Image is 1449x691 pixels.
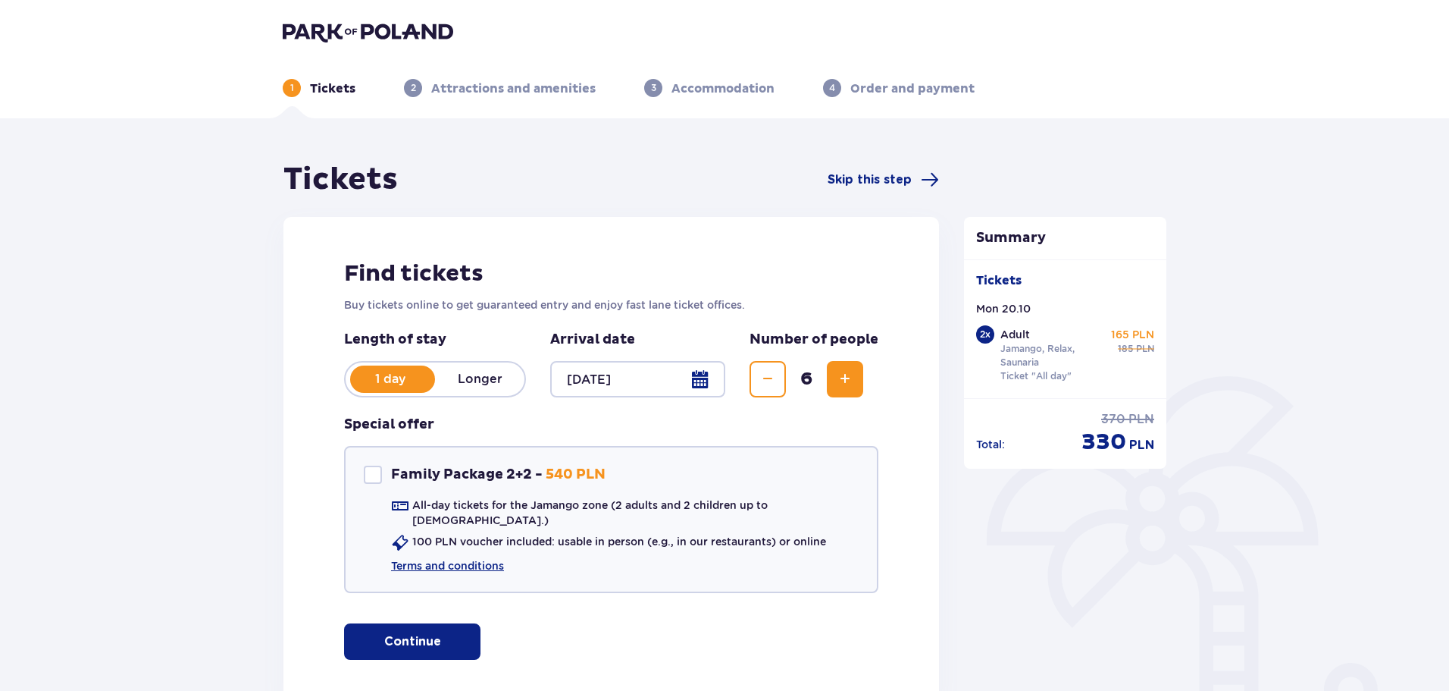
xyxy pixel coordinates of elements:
[1000,327,1030,342] p: Adult
[829,81,835,95] p: 4
[546,466,606,484] p: 540 PLN
[976,272,1022,289] p: Tickets
[1111,327,1154,342] p: 165 PLN
[344,623,480,660] button: Continue
[1000,342,1105,369] p: Jamango, Relax, Saunaria
[1128,411,1154,428] span: PLN
[391,558,504,573] a: Terms and conditions
[391,466,543,484] p: Family Package 2+2 -
[283,79,355,97] div: 1Tickets
[411,81,416,95] p: 2
[828,171,912,188] span: Skip this step
[976,301,1031,316] p: Mon 20.10
[827,361,863,397] button: Increase
[828,171,939,189] a: Skip this step
[384,633,441,650] p: Continue
[344,331,526,349] p: Length of stay
[823,79,975,97] div: 4Order and payment
[346,371,435,388] p: 1 day
[344,259,878,288] h2: Find tickets
[644,79,775,97] div: 3Accommodation
[976,437,1005,452] p: Total :
[1136,342,1154,356] span: PLN
[1118,342,1133,356] span: 185
[435,371,524,388] p: Longer
[976,325,994,344] div: 2 x
[290,81,294,95] p: 1
[1000,369,1072,383] p: Ticket "All day"
[1129,437,1154,454] span: PLN
[1101,411,1125,428] span: 370
[1081,428,1126,457] span: 330
[283,161,398,199] h1: Tickets
[431,80,596,97] p: Attractions and amenities
[283,21,453,42] img: Park of Poland logo
[412,534,826,549] p: 100 PLN voucher included: usable in person (e.g., in our restaurants) or online
[651,81,656,95] p: 3
[404,79,596,97] div: 2Attractions and amenities
[412,498,859,528] p: All-day tickets for the Jamango zone (2 adults and 2 children up to [DEMOGRAPHIC_DATA].)
[310,80,355,97] p: Tickets
[750,331,878,349] p: Number of people
[550,331,635,349] p: Arrival date
[750,361,786,397] button: Decrease
[850,80,975,97] p: Order and payment
[671,80,775,97] p: Accommodation
[344,297,878,313] p: Buy tickets online to get guaranteed entry and enjoy fast lane ticket offices.
[344,416,434,434] h3: Special offer
[789,368,824,391] span: 6
[964,229,1167,247] p: Summary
